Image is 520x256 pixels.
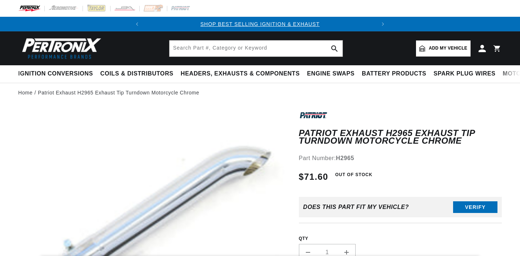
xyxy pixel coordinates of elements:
button: Verify [453,201,497,213]
img: Pertronix [18,36,102,61]
span: Coils & Distributors [100,70,173,78]
span: Battery Products [362,70,426,78]
a: Home [18,89,33,97]
span: $71.60 [299,170,328,183]
a: Patriot Exhaust H2965 Exhaust Tip Turndown Motorcycle Chrome [38,89,199,97]
label: QTY [299,236,502,242]
a: Add my vehicle [416,40,471,57]
a: SHOP BEST SELLING IGNITION & EXHAUST [200,21,320,27]
span: Spark Plug Wires [433,70,495,78]
button: Translation missing: en.sections.announcements.previous_announcement [130,17,144,31]
span: Ignition Conversions [18,70,93,78]
summary: Spark Plug Wires [430,65,499,82]
nav: breadcrumbs [18,89,502,97]
h1: Patriot Exhaust H2965 Exhaust Tip Turndown Motorcycle Chrome [299,129,502,144]
summary: Headers, Exhausts & Components [177,65,303,82]
input: Search Part #, Category or Keyword [169,40,343,57]
summary: Coils & Distributors [97,65,177,82]
span: Headers, Exhausts & Components [181,70,300,78]
button: search button [327,40,343,57]
strong: H2965 [336,155,354,161]
span: Out of Stock [331,170,376,179]
div: Part Number: [299,154,502,163]
summary: Ignition Conversions [18,65,97,82]
div: Does This part fit My vehicle? [303,204,409,210]
summary: Battery Products [358,65,430,82]
div: 1 of 2 [144,20,376,28]
summary: Engine Swaps [303,65,358,82]
div: Announcement [144,20,376,28]
button: Translation missing: en.sections.announcements.next_announcement [376,17,390,31]
span: Add my vehicle [429,45,467,52]
span: Engine Swaps [307,70,355,78]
